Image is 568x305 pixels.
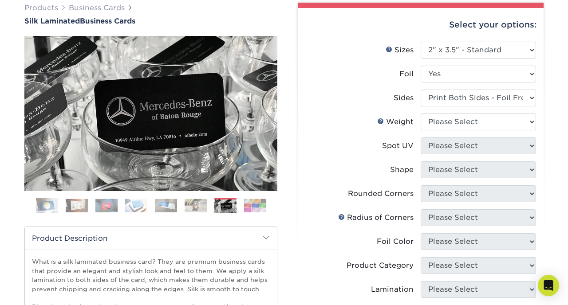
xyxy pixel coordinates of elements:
img: Business Cards 02 [66,199,88,212]
div: Spot UV [382,141,414,151]
img: Business Cards 05 [155,199,177,212]
a: Products [24,4,58,12]
img: Business Cards 01 [36,195,58,217]
img: Business Cards 07 [214,199,237,213]
div: Sizes [386,45,414,55]
img: Business Cards 04 [125,199,147,212]
div: Product Category [347,260,414,271]
div: Radius of Corners [338,212,414,223]
div: Shape [390,164,414,175]
a: Business Cards [69,4,125,12]
span: Silk Laminated [24,17,80,25]
div: Select your options: [305,8,536,42]
img: Business Cards 06 [185,199,207,212]
div: Open Intercom Messenger [538,275,559,296]
img: Business Cards 08 [244,199,266,212]
h1: Business Cards [24,17,277,25]
div: Lamination [371,284,414,295]
div: Foil Color [377,236,414,247]
img: Silk Laminated 07 [24,36,277,191]
div: Foil [399,69,414,79]
img: Business Cards 03 [95,199,118,212]
a: Silk LaminatedBusiness Cards [24,17,277,25]
div: Sides [394,93,414,103]
div: Rounded Corners [348,188,414,199]
h2: Product Description [25,227,277,250]
div: Weight [377,117,414,127]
